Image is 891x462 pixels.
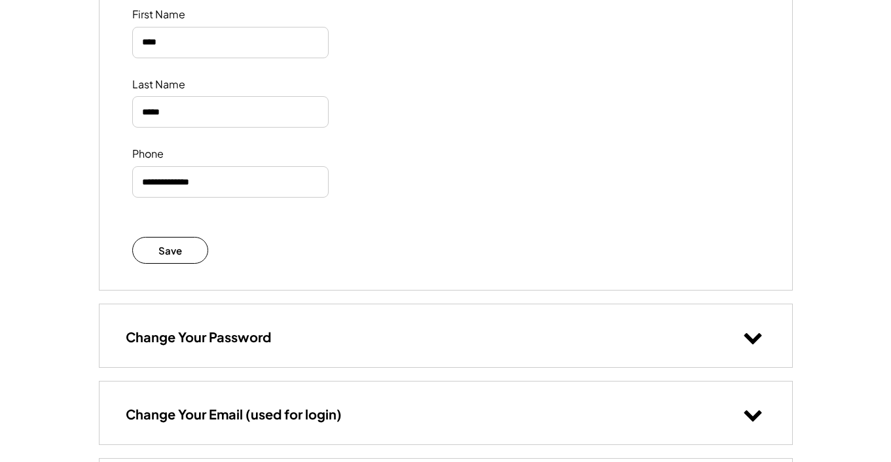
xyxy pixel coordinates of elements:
h3: Change Your Email (used for login) [126,406,342,423]
h3: Change Your Password [126,329,271,346]
div: Last Name [132,78,263,92]
button: Save [132,237,209,264]
div: Phone [132,147,263,161]
div: First Name [132,8,263,22]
